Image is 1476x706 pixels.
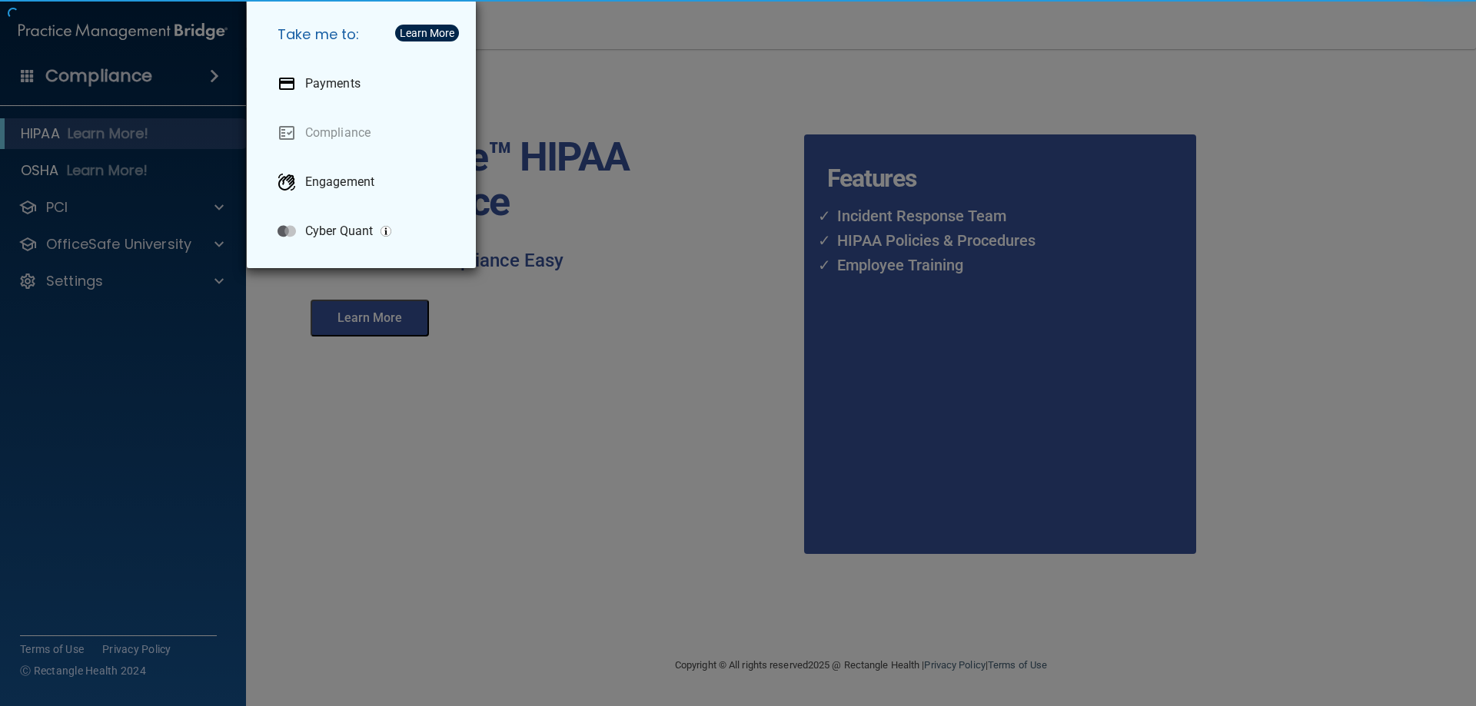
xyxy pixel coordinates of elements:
[305,76,361,91] p: Payments
[265,111,464,154] a: Compliance
[265,210,464,253] a: Cyber Quant
[305,174,374,190] p: Engagement
[305,224,373,239] p: Cyber Quant
[1210,597,1458,658] iframe: Drift Widget Chat Controller
[265,161,464,204] a: Engagement
[265,62,464,105] a: Payments
[400,28,454,38] div: Learn More
[265,13,464,56] h5: Take me to:
[395,25,459,41] button: Learn More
